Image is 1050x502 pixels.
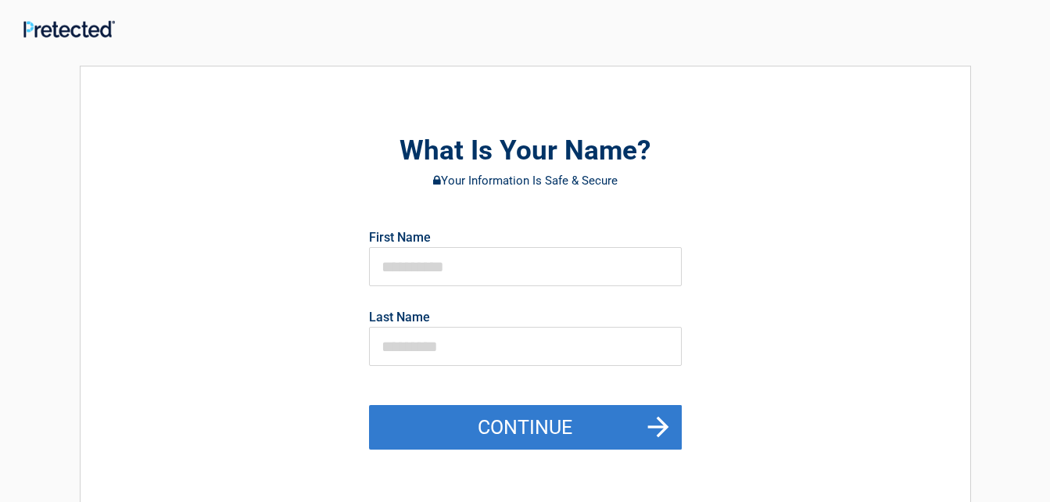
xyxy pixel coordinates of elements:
[23,20,115,37] img: Main Logo
[369,405,682,450] button: Continue
[167,133,884,170] h2: What Is Your Name?
[369,311,430,324] label: Last Name
[369,231,431,244] label: First Name
[167,174,884,187] h3: Your Information Is Safe & Secure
